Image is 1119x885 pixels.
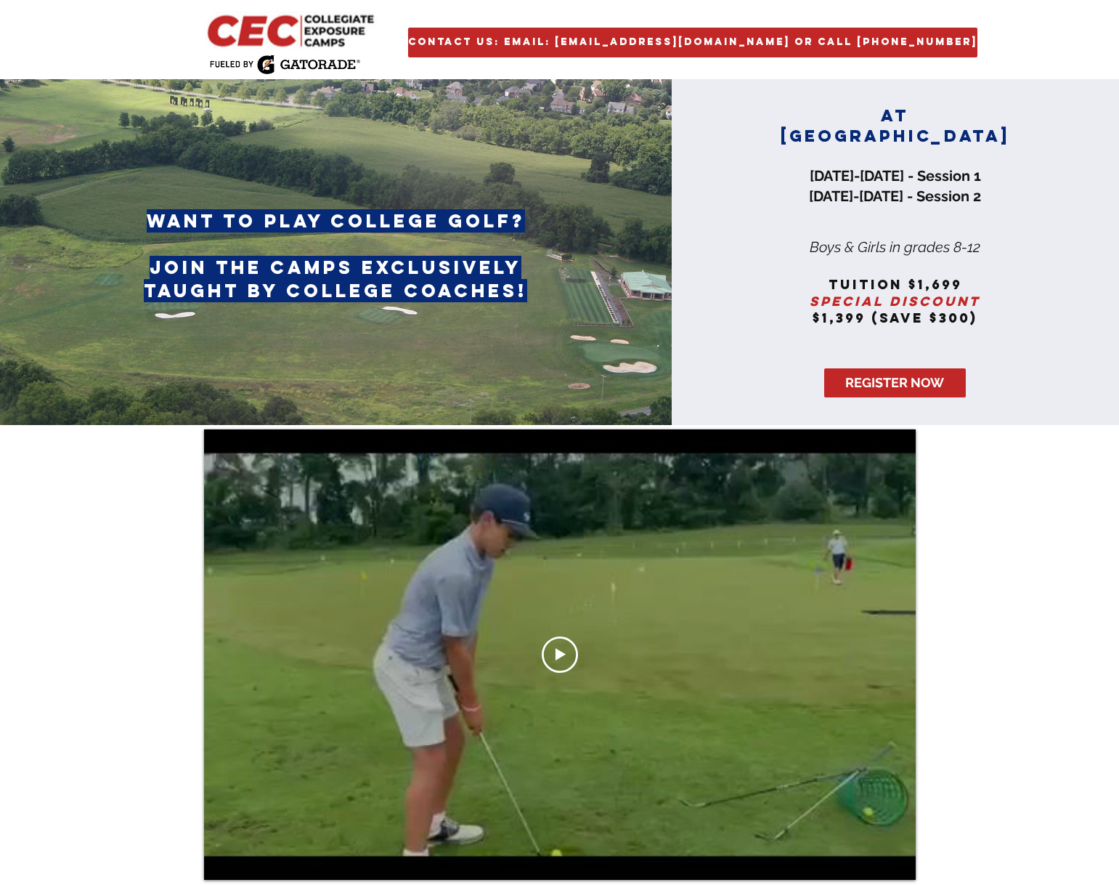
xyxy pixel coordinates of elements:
img: CEC Logo Primary_edited.jpg [204,11,381,49]
button: Play video [542,637,578,673]
span: tuition $1,699 [829,276,962,293]
span: $1,399 (save $300) [813,310,977,326]
span: Boys & Girls in grades 8-12 [810,238,980,256]
span: want to play college golf? [147,209,525,233]
a: Contact Us: Email: golf@collegiatecamps.com or Call 954 482 4979 [408,28,977,57]
span: REGISTER NOW [845,373,944,392]
span: join the camps exclusively taught by college coaches! [144,256,527,302]
span: Contact Us: Email: [EMAIL_ADDRESS][DOMAIN_NAME] or Call [PHONE_NUMBER] [408,36,977,49]
span: special discount [810,293,980,310]
span: [DATE]-[DATE] - Session 1 [DATE]-[DATE] - Session 2 [809,167,981,205]
span: AT [GEOGRAPHIC_DATA] [781,105,1010,146]
a: REGISTER NOW [824,368,966,397]
img: Fueled by Gatorade.png [209,54,360,74]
